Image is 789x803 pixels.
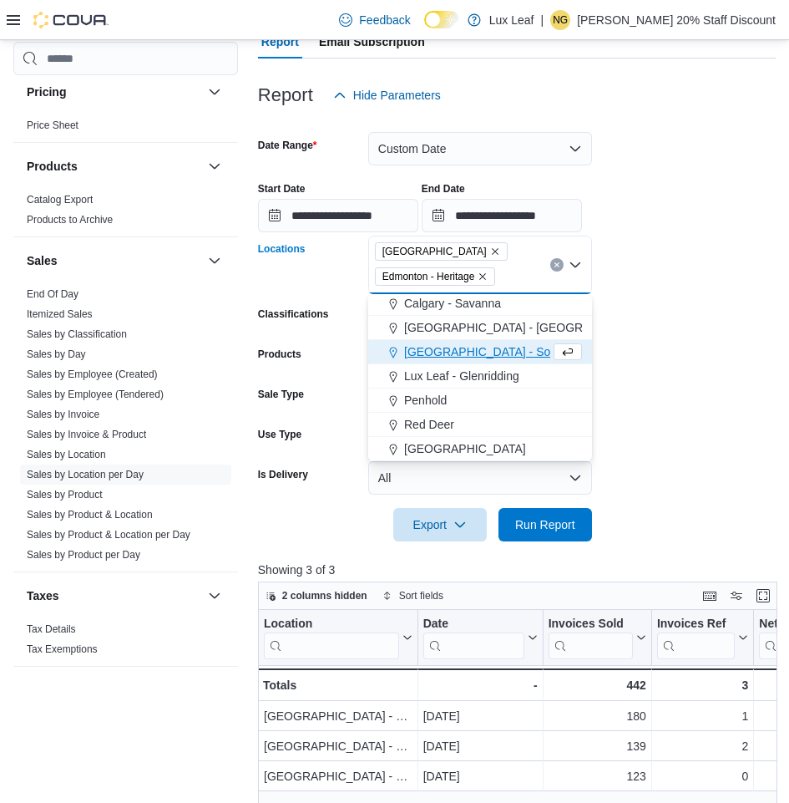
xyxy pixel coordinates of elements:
[27,328,127,340] a: Sales by Classification
[27,488,103,501] span: Sales by Product
[548,736,645,756] div: 139
[27,388,164,401] span: Sales by Employee (Tendered)
[27,643,98,656] span: Tax Exemptions
[548,766,645,786] div: 123
[205,156,225,176] button: Products
[27,587,201,604] button: Taxes
[548,617,632,633] div: Invoices Sold
[422,766,537,786] div: [DATE]
[258,85,313,105] h3: Report
[657,766,748,786] div: 0
[404,343,591,360] span: [GEOGRAPHIC_DATA] - SouthPark
[205,586,225,606] button: Taxes
[258,428,301,441] label: Use Type
[515,516,575,533] span: Run Report
[27,214,113,226] a: Products to Archive
[368,389,592,413] button: Penhold
[27,448,106,461] span: Sales by Location
[27,368,158,381] span: Sales by Employee (Created)
[404,416,454,433] span: Red Deer
[264,736,412,756] div: [GEOGRAPHIC_DATA] - SouthPark
[753,586,773,606] button: Enter fullscreen
[27,328,127,341] span: Sales by Classification
[13,190,238,236] div: Products
[27,549,140,561] a: Sales by Product per Day
[27,429,146,440] a: Sales by Invoice & Product
[27,252,201,269] button: Sales
[27,509,153,521] a: Sales by Product & Location
[27,194,93,206] a: Catalog Export
[27,623,76,636] span: Tax Details
[205,251,225,271] button: Sales
[399,589,443,602] span: Sort fields
[422,617,523,659] div: Date
[382,268,475,285] span: Edmonton - Heritage
[726,586,746,606] button: Display options
[27,119,78,131] a: Price Sheet
[27,368,158,380] a: Sales by Employee (Created)
[424,11,459,28] input: Dark Mode
[264,617,399,633] div: Location
[490,246,500,257] button: Remove Eckville from selection in this group
[27,193,93,206] span: Catalog Export
[258,139,317,152] label: Date Range
[27,389,164,400] a: Sales by Employee (Tendered)
[27,287,78,301] span: End Of Day
[27,587,59,604] h3: Taxes
[368,316,592,340] button: [GEOGRAPHIC_DATA] - [GEOGRAPHIC_DATA]
[393,508,487,541] button: Export
[657,617,735,659] div: Invoices Ref
[550,10,570,30] div: Nicole Gorgichuk 20% Staff Discount
[700,586,720,606] button: Keyboard shortcuts
[259,586,374,606] button: 2 columns hidden
[368,132,592,165] button: Custom Date
[258,468,308,481] label: Is Delivery
[489,10,534,30] p: Lux Leaf
[258,388,304,401] label: Sale Type
[27,409,99,420] a: Sales by Invoice
[424,28,425,29] span: Dark Mode
[422,617,523,633] div: Date
[264,617,412,659] button: Location
[205,82,225,102] button: Pricing
[404,319,658,336] span: [GEOGRAPHIC_DATA] - [GEOGRAPHIC_DATA]
[657,617,748,659] button: Invoices Ref
[403,508,477,541] span: Export
[550,258,564,272] button: Clear input
[261,25,299,58] span: Report
[541,10,544,30] p: |
[27,84,66,100] h3: Pricing
[368,364,592,389] button: Lux Leaf - Glenridding
[264,766,412,786] div: [GEOGRAPHIC_DATA] - SouthPark
[498,508,592,541] button: Run Report
[27,252,58,269] h3: Sales
[657,706,748,726] div: 1
[258,307,329,321] label: Classifications
[27,308,93,320] a: Itemized Sales
[33,12,109,28] img: Cova
[375,267,496,286] span: Edmonton - Heritage
[27,158,78,175] h3: Products
[258,182,306,196] label: Start Date
[577,10,776,30] p: [PERSON_NAME] 20% Staff Discount
[368,437,592,461] button: [GEOGRAPHIC_DATA]
[27,348,86,361] span: Sales by Day
[27,489,103,501] a: Sales by Product
[353,87,441,104] span: Hide Parameters
[404,440,526,457] span: [GEOGRAPHIC_DATA]
[13,115,238,142] div: Pricing
[332,3,417,37] a: Feedback
[368,340,592,364] button: [GEOGRAPHIC_DATA] - SouthPark
[27,119,78,132] span: Price Sheet
[263,675,412,695] div: Totals
[657,675,748,695] div: 3
[368,195,592,461] div: Choose from the following options
[13,284,238,572] div: Sales
[27,408,99,421] span: Sales by Invoice
[27,529,190,541] a: Sales by Product & Location per Day
[27,213,113,226] span: Products to Archive
[404,295,501,312] span: Calgary - Savanna
[569,258,582,272] button: Close list of options
[27,508,153,521] span: Sales by Product & Location
[27,528,190,541] span: Sales by Product & Location per Day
